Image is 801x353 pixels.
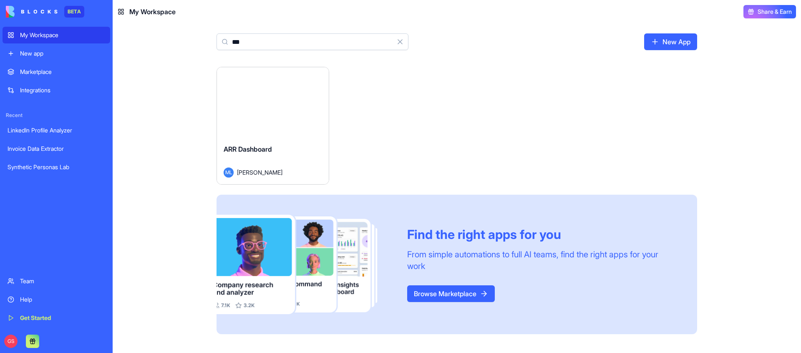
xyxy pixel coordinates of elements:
[8,145,105,153] div: Invoice Data Extractor
[20,314,105,322] div: Get Started
[6,6,58,18] img: logo
[3,112,110,119] span: Recent
[20,295,105,304] div: Help
[3,310,110,326] a: Get Started
[20,31,105,39] div: My Workspace
[3,159,110,175] a: Synthetic Personas Lab
[407,285,495,302] a: Browse Marketplace
[8,163,105,171] div: Synthetic Personas Lab
[217,67,329,185] a: ARR DashboardML[PERSON_NAME]
[8,126,105,135] div: LinkedIn Profile Analyzer
[3,45,110,62] a: New app
[237,168,282,177] span: [PERSON_NAME]
[6,6,84,18] a: BETA
[224,168,234,178] span: ML
[4,335,18,348] span: GS
[758,8,792,16] span: Share & Earn
[20,49,105,58] div: New app
[20,86,105,94] div: Integrations
[3,27,110,43] a: My Workspace
[20,277,105,285] div: Team
[644,33,697,50] a: New App
[129,7,176,17] span: My Workspace
[3,140,110,157] a: Invoice Data Extractor
[3,82,110,99] a: Integrations
[743,5,796,18] button: Share & Earn
[3,63,110,80] a: Marketplace
[407,249,677,272] div: From simple automations to full AI teams, find the right apps for your work
[3,291,110,308] a: Help
[224,145,272,153] span: ARR Dashboard
[407,227,677,242] div: Find the right apps for you
[3,122,110,139] a: LinkedIn Profile Analyzer
[20,68,105,76] div: Marketplace
[217,215,394,315] img: Frame_181_egmpey.png
[64,6,84,18] div: BETA
[3,273,110,290] a: Team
